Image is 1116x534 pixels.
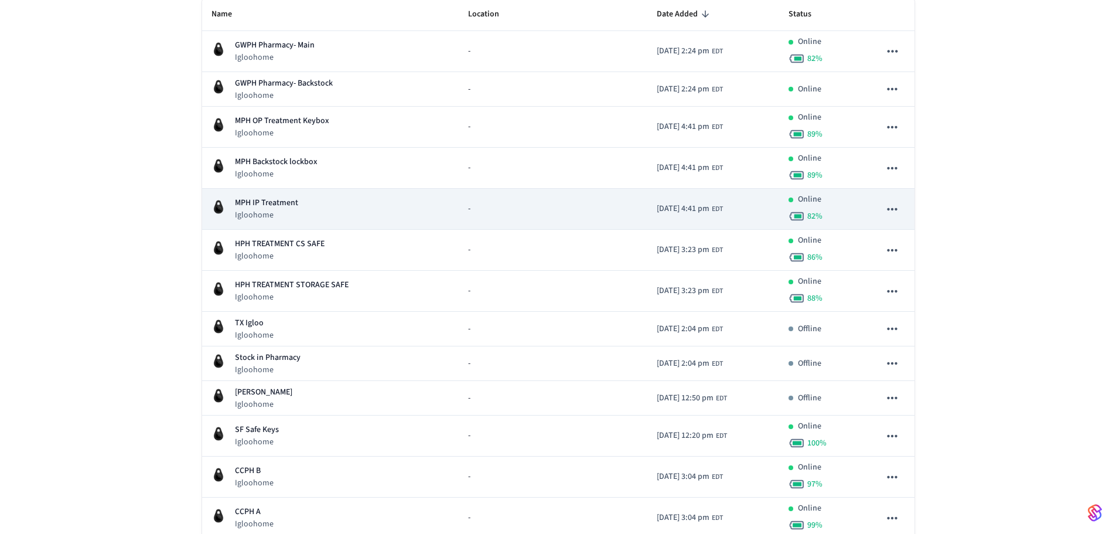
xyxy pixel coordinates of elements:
p: Online [798,111,821,124]
span: [DATE] 2:04 pm [657,323,709,335]
span: EDT [716,431,727,441]
p: Online [798,193,821,206]
p: HPH TREATMENT STORAGE SAFE [235,279,349,291]
img: igloohome_igke [211,42,226,56]
p: [PERSON_NAME] [235,386,292,399]
img: igloohome_igke [211,80,226,94]
span: 82 % [807,53,823,64]
div: America/New_York [657,358,723,370]
p: GWPH Pharmacy- Backstock [235,77,333,90]
p: Igloohome [235,52,315,63]
span: EDT [712,122,723,132]
span: 89 % [807,128,823,140]
span: 89 % [807,169,823,181]
span: 86 % [807,251,823,263]
p: Online [798,420,821,433]
p: Online [798,83,821,96]
p: Igloohome [235,518,274,530]
span: [DATE] 2:24 pm [657,45,709,57]
span: EDT [712,513,723,523]
p: Igloohome [235,291,349,303]
div: America/New_York [657,285,723,297]
div: America/New_York [657,244,723,256]
div: America/New_York [657,471,723,483]
img: igloohome_igke [211,159,226,173]
span: EDT [712,84,723,95]
p: TX Igloo [235,317,274,329]
img: igloohome_igke [211,118,226,132]
div: America/New_York [657,162,723,174]
span: [DATE] 3:23 pm [657,244,709,256]
p: Online [798,152,821,165]
span: [DATE] 3:04 pm [657,512,709,524]
img: igloohome_igke [211,354,226,368]
span: - [468,392,470,404]
p: SF Safe Keys [235,424,279,436]
span: - [468,358,470,370]
span: - [468,323,470,335]
span: - [468,203,470,215]
p: Igloohome [235,209,298,221]
p: GWPH Pharmacy- Main [235,39,315,52]
span: Location [468,5,514,23]
span: EDT [712,245,723,256]
p: Offline [798,358,821,370]
p: Igloohome [235,329,274,341]
span: 97 % [807,478,823,490]
span: [DATE] 4:41 pm [657,203,709,215]
span: - [468,83,470,96]
span: Name [211,5,247,23]
p: Igloohome [235,477,274,489]
img: igloohome_igke [211,468,226,482]
div: America/New_York [657,323,723,335]
p: Igloohome [235,250,325,262]
span: 99 % [807,519,823,531]
span: EDT [712,204,723,215]
img: igloohome_igke [211,389,226,403]
span: [DATE] 2:24 pm [657,83,709,96]
span: - [468,121,470,133]
span: - [468,471,470,483]
img: igloohome_igke [211,200,226,214]
span: [DATE] 2:04 pm [657,358,709,370]
img: igloohome_igke [211,319,226,334]
p: Igloohome [235,436,279,448]
div: America/New_York [657,83,723,96]
span: Date Added [657,5,713,23]
span: 100 % [807,437,827,449]
p: MPH Backstock lockbox [235,156,318,168]
span: 88 % [807,292,823,304]
div: America/New_York [657,430,727,442]
span: - [468,285,470,297]
span: EDT [716,393,727,404]
p: Online [798,234,821,247]
div: America/New_York [657,45,723,57]
p: MPH OP Treatment Keybox [235,115,329,127]
span: [DATE] 12:50 pm [657,392,714,404]
p: MPH IP Treatment [235,197,298,209]
span: 82 % [807,210,823,222]
span: - [468,45,470,57]
span: [DATE] 3:23 pm [657,285,709,297]
img: igloohome_igke [211,241,226,255]
div: America/New_York [657,392,727,404]
p: Igloohome [235,364,301,376]
span: [DATE] 3:04 pm [657,471,709,483]
p: Igloohome [235,127,329,139]
span: - [468,430,470,442]
div: America/New_York [657,121,723,133]
img: igloohome_igke [211,282,226,296]
p: Online [798,502,821,515]
span: EDT [712,472,723,482]
p: CCPH B [235,465,274,477]
p: Igloohome [235,168,318,180]
p: Stock in Pharmacy [235,352,301,364]
img: SeamLogoGradient.69752ec5.svg [1088,504,1102,522]
img: igloohome_igke [211,509,226,523]
p: Online [798,275,821,288]
span: [DATE] 4:41 pm [657,121,709,133]
span: - [468,162,470,174]
span: EDT [712,163,723,174]
span: EDT [712,359,723,369]
span: [DATE] 12:20 pm [657,430,714,442]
